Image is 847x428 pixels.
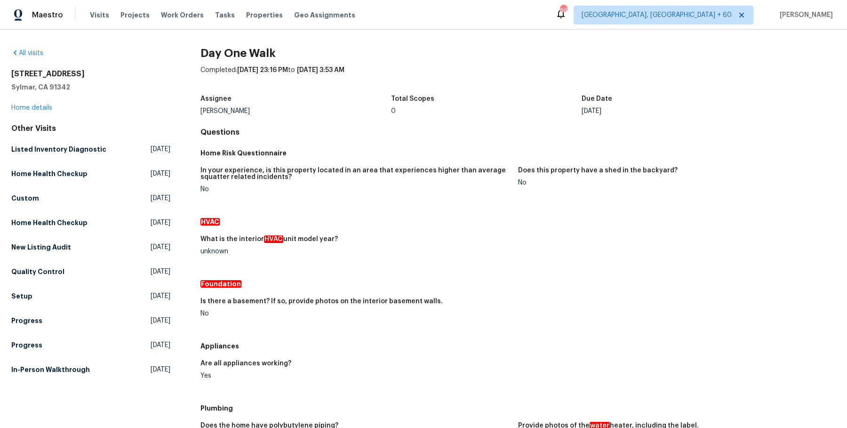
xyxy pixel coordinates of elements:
h5: Plumbing [200,404,836,413]
h5: Home Risk Questionnaire [200,148,836,158]
span: [DATE] [151,169,170,178]
span: [DATE] [151,242,170,252]
span: [DATE] [151,365,170,374]
h2: [STREET_ADDRESS] [11,69,170,79]
span: [DATE] 3:53 AM [297,67,344,73]
div: No [200,310,511,317]
span: [DATE] [151,340,170,350]
h4: Questions [200,128,836,137]
div: 667 [560,6,567,15]
span: Tasks [215,12,235,18]
a: Progress[DATE] [11,337,170,354]
a: Custom[DATE] [11,190,170,207]
a: Home details [11,105,52,111]
h5: What is the interior unit model year? [200,236,338,242]
a: Progress[DATE] [11,312,170,329]
h5: Setup [11,291,32,301]
div: 0 [391,108,582,114]
h5: Sylmar, CA 91342 [11,82,170,92]
span: [GEOGRAPHIC_DATA], [GEOGRAPHIC_DATA] + 60 [582,10,732,20]
div: unknown [200,248,511,255]
div: [PERSON_NAME] [200,108,391,114]
span: [DATE] [151,218,170,227]
h5: Are all appliances working? [200,360,291,367]
a: New Listing Audit[DATE] [11,239,170,256]
h5: Appliances [200,341,836,351]
h5: Total Scopes [391,96,434,102]
span: Work Orders [161,10,204,20]
em: HVAC [200,218,220,226]
span: Properties [246,10,283,20]
a: Listed Inventory Diagnostic[DATE] [11,141,170,158]
h5: Due Date [582,96,612,102]
span: Maestro [32,10,63,20]
h5: Home Health Checkup [11,169,88,178]
div: No [200,186,511,193]
em: HVAC [264,235,283,243]
h2: Day One Walk [200,48,836,58]
span: [DATE] [151,267,170,276]
a: All visits [11,50,43,57]
div: Other Visits [11,124,170,133]
h5: Progress [11,340,42,350]
em: Foundation [200,280,241,288]
div: [DATE] [582,108,772,114]
span: [DATE] [151,145,170,154]
span: Geo Assignments [294,10,355,20]
a: Setup[DATE] [11,288,170,305]
h5: Custom [11,194,39,203]
span: [DATE] [151,194,170,203]
a: Home Health Checkup[DATE] [11,214,170,231]
a: In-Person Walkthrough[DATE] [11,361,170,378]
h5: New Listing Audit [11,242,71,252]
span: Visits [90,10,109,20]
a: Home Health Checkup[DATE] [11,165,170,182]
h5: In-Person Walkthrough [11,365,90,374]
div: Completed: to [200,65,836,90]
h5: Progress [11,316,42,325]
span: [DATE] 23:16 PM [237,67,288,73]
div: Yes [200,372,511,379]
span: Projects [120,10,150,20]
span: [DATE] [151,291,170,301]
h5: Listed Inventory Diagnostic [11,145,106,154]
a: Quality Control[DATE] [11,263,170,280]
h5: Home Health Checkup [11,218,88,227]
span: [DATE] [151,316,170,325]
h5: Assignee [200,96,232,102]
h5: Is there a basement? If so, provide photos on the interior basement walls. [200,298,443,305]
span: [PERSON_NAME] [776,10,833,20]
h5: Does this property have a shed in the backyard? [518,167,678,174]
div: No [518,179,828,186]
h5: In your experience, is this property located in an area that experiences higher than average squa... [200,167,511,180]
h5: Quality Control [11,267,64,276]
